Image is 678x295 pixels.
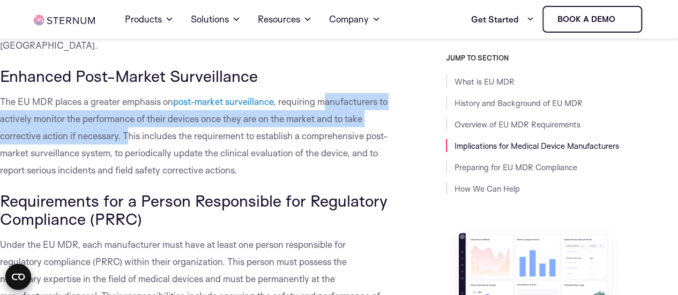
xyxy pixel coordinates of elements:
[455,98,583,108] a: History and Background of EU MDR
[455,141,619,151] a: Implications for Medical Device Manufacturers
[34,15,95,25] img: sternum iot
[455,184,520,194] a: How We Can Help
[542,6,642,33] a: Book a demo
[619,15,628,24] img: sternum iot
[455,162,577,172] a: Preparing for EU MDR Compliance
[5,264,31,290] button: Open CMP widget
[173,96,273,107] a: post-market surveillance
[455,119,580,130] a: Overview of EU MDR Requirements
[446,54,678,62] h3: JUMP TO SECTION
[455,77,515,87] a: What is EU MDR
[471,9,534,30] a: Get Started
